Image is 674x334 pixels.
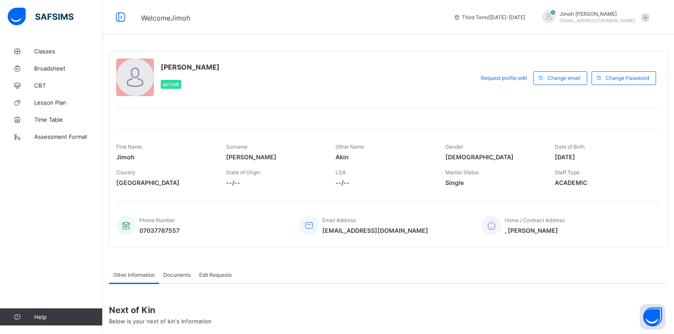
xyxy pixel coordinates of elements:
span: Change Password [606,75,649,81]
span: First Name [116,144,142,150]
span: Country [116,169,135,176]
span: 07037787557 [139,227,180,234]
span: Date of Birth [555,144,585,150]
span: Jimoh [116,153,213,161]
span: Time Table [34,116,103,123]
span: [EMAIL_ADDRESS][DOMAIN_NAME] [559,18,635,23]
span: ACADEMIC [555,179,652,186]
span: Classes [34,48,103,55]
span: --/-- [226,179,323,186]
span: Other Name [336,144,364,150]
div: JimohAhmad [534,10,653,24]
span: Broadsheet [34,65,103,72]
span: LGA [336,169,346,176]
span: Phone Number [139,217,175,223]
span: [DEMOGRAPHIC_DATA] [445,153,542,161]
span: , [PERSON_NAME] [505,227,565,234]
span: session/term information [453,14,525,21]
span: [EMAIL_ADDRESS][DOMAIN_NAME] [322,227,428,234]
span: Akin [336,153,433,161]
span: Below is your next of kin's Information [109,318,212,325]
span: Gender [445,144,463,150]
span: Help [34,313,102,320]
span: Next of Kin [109,305,668,315]
span: CBT [34,82,103,89]
img: safsims [8,8,74,26]
span: Lesson Plan [34,99,103,106]
span: Welcome Jimoh [141,14,190,22]
span: Surname [226,144,247,150]
span: State of Origin [226,169,260,176]
span: Active [163,82,179,87]
span: --/-- [336,179,433,186]
span: Marital Status [445,169,479,176]
span: Single [445,179,542,186]
span: [PERSON_NAME] [226,153,323,161]
span: Documents [163,272,191,278]
span: Edit Requests [199,272,232,278]
span: Email Address [322,217,356,223]
button: Open asap [640,304,665,330]
span: Assessment Format [34,133,103,140]
span: Request profile edit [481,75,527,81]
span: Other Information [113,272,155,278]
span: [GEOGRAPHIC_DATA] [116,179,213,186]
span: Staff Type [555,169,580,176]
span: [PERSON_NAME] [161,63,220,71]
span: Jimoh [PERSON_NAME] [559,11,635,17]
span: Home / Contract Address [505,217,565,223]
span: [DATE] [555,153,652,161]
span: Change email [547,75,580,81]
